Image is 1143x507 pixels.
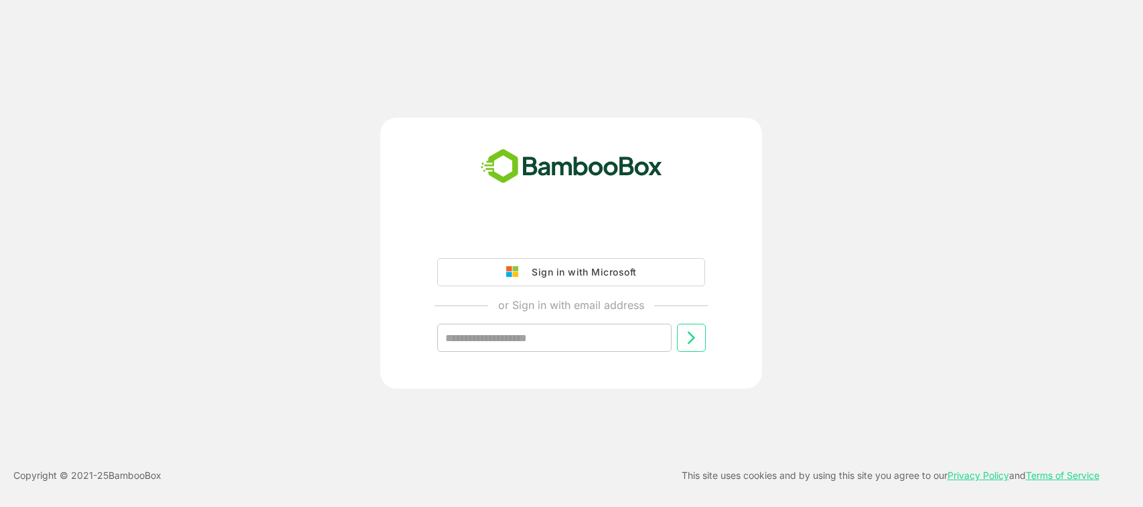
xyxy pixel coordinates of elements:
[682,468,1099,484] p: This site uses cookies and by using this site you agree to our and
[473,144,670,189] img: bamboobox
[506,266,525,278] img: google
[437,258,705,286] button: Sign in with Microsoft
[498,297,644,313] p: or Sign in with email address
[1026,470,1099,481] a: Terms of Service
[13,468,161,484] p: Copyright © 2021- 25 BambooBox
[947,470,1009,481] a: Privacy Policy
[525,264,636,281] div: Sign in with Microsoft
